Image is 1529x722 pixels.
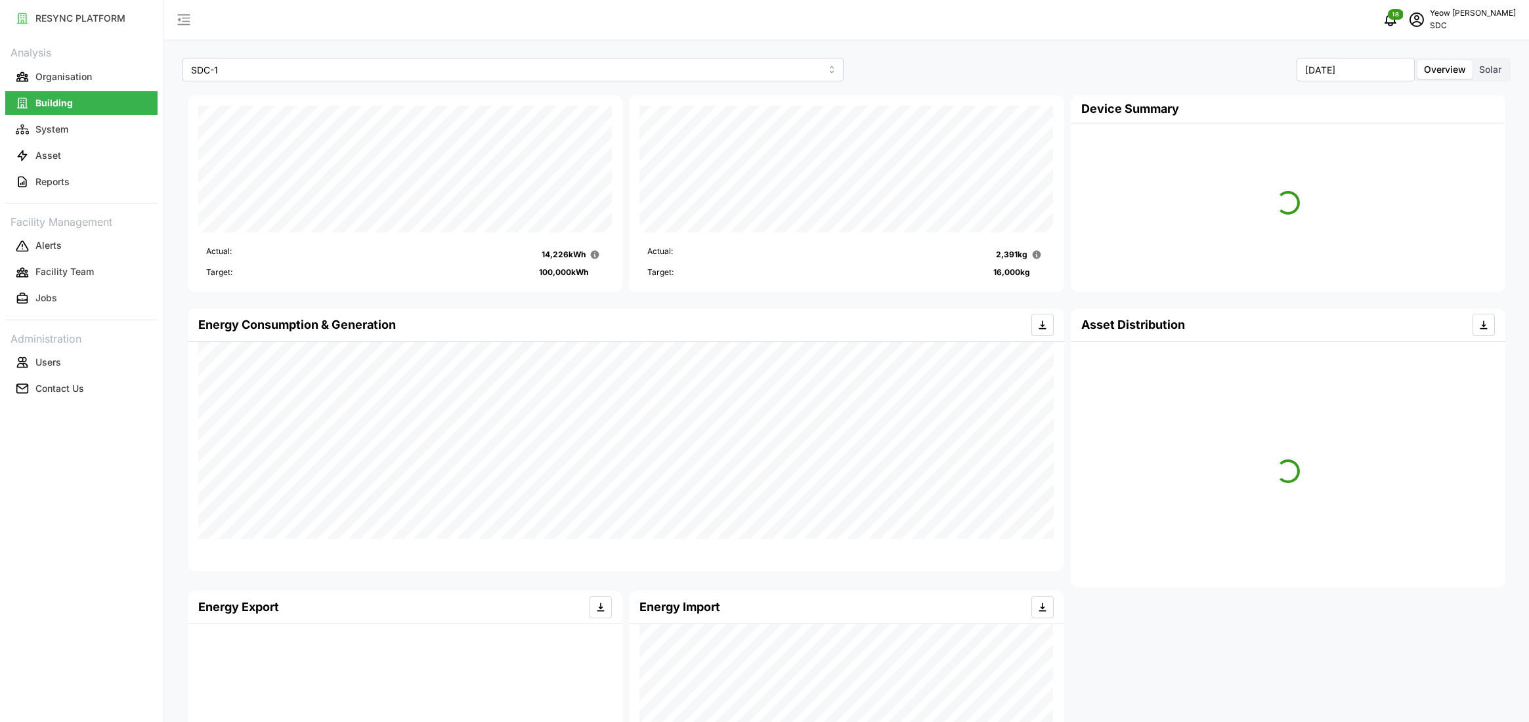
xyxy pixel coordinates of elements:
button: Organisation [5,65,158,89]
p: Facility Team [35,265,94,278]
p: Users [35,356,61,369]
p: Building [35,96,73,110]
button: Asset [5,144,158,167]
h4: Device Summary [1081,100,1179,117]
span: Solar [1479,64,1501,75]
button: System [5,117,158,141]
button: RESYNC PLATFORM [5,7,158,30]
a: Reports [5,169,158,195]
p: Administration [5,328,158,347]
p: RESYNC PLATFORM [35,12,125,25]
p: System [35,123,68,136]
h4: Energy Export [198,599,279,616]
p: Organisation [35,70,92,83]
a: Asset [5,142,158,169]
button: notifications [1377,7,1404,33]
h4: Energy Consumption & Generation [198,316,396,333]
h4: Asset Distribution [1081,316,1185,333]
p: Yeow [PERSON_NAME] [1430,7,1516,20]
p: 100,000 kWh [539,266,588,279]
a: RESYNC PLATFORM [5,5,158,32]
button: Jobs [5,287,158,310]
button: Users [5,350,158,374]
p: Reports [35,175,70,188]
p: 16,000 kg [993,266,1030,279]
p: Contact Us [35,382,84,395]
span: 18 [1392,10,1400,19]
h4: Energy Import [639,599,720,616]
p: SDC [1430,20,1516,32]
p: Jobs [35,291,57,305]
p: Alerts [35,239,62,252]
a: Contact Us [5,375,158,402]
p: Actual: [647,245,673,264]
p: Actual: [206,245,232,264]
button: Reports [5,170,158,194]
a: Facility Team [5,259,158,286]
p: Asset [35,149,61,162]
a: Jobs [5,286,158,312]
button: Facility Team [5,261,158,284]
a: Building [5,90,158,116]
a: System [5,116,158,142]
button: Building [5,91,158,115]
a: Organisation [5,64,158,90]
p: Analysis [5,42,158,61]
p: Target: [206,266,232,279]
span: Overview [1424,64,1466,75]
a: Users [5,349,158,375]
button: Alerts [5,234,158,258]
p: Facility Management [5,211,158,230]
button: Contact Us [5,377,158,400]
input: Select Month [1297,58,1415,81]
p: Target: [647,266,674,279]
a: Alerts [5,233,158,259]
p: 14,226 kWh [542,249,586,261]
button: schedule [1404,7,1430,33]
p: 2,391 kg [996,249,1027,261]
